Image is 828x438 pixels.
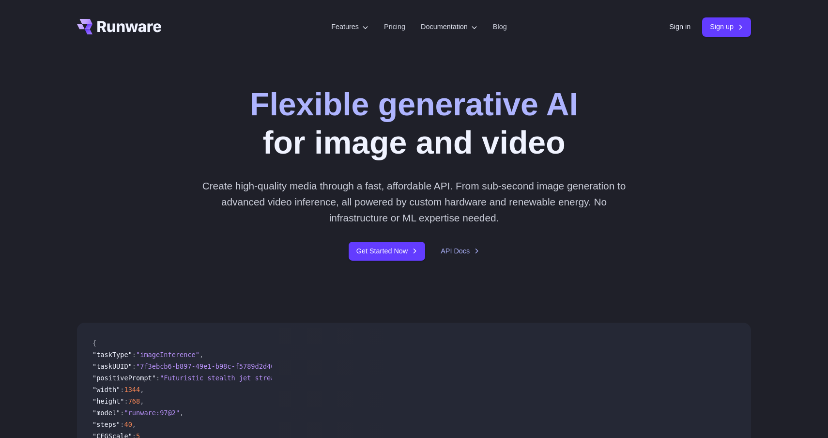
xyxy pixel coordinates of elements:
[140,386,144,393] span: ,
[669,21,690,32] a: Sign in
[250,85,578,162] h1: for image and video
[92,374,156,382] span: "positivePrompt"
[92,409,120,417] span: "model"
[180,409,184,417] span: ,
[493,21,507,32] a: Blog
[160,374,521,382] span: "Futuristic stealth jet streaking through a neon-lit cityscape with glowing purple exhaust"
[132,421,136,428] span: ,
[140,397,144,405] span: ,
[156,374,160,382] span: :
[441,246,479,257] a: API Docs
[120,421,124,428] span: :
[349,242,425,261] a: Get Started Now
[136,362,287,370] span: "7f3ebcb6-b897-49e1-b98c-f5789d2d40d7"
[92,351,132,359] span: "taskType"
[77,19,161,34] a: Go to /
[124,409,180,417] span: "runware:97@2"
[120,409,124,417] span: :
[702,17,751,36] a: Sign up
[384,21,405,32] a: Pricing
[124,421,132,428] span: 40
[136,351,199,359] span: "imageInference"
[124,397,128,405] span: :
[199,351,203,359] span: ,
[92,339,96,347] span: {
[250,86,578,122] strong: Flexible generative AI
[92,386,120,393] span: "width"
[92,421,120,428] span: "steps"
[331,21,368,32] label: Features
[421,21,477,32] label: Documentation
[124,386,140,393] span: 1344
[92,362,132,370] span: "taskUUID"
[92,397,124,405] span: "height"
[128,397,140,405] span: 768
[120,386,124,393] span: :
[132,351,136,359] span: :
[132,362,136,370] span: :
[199,178,630,226] p: Create high-quality media through a fast, affordable API. From sub-second image generation to adv...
